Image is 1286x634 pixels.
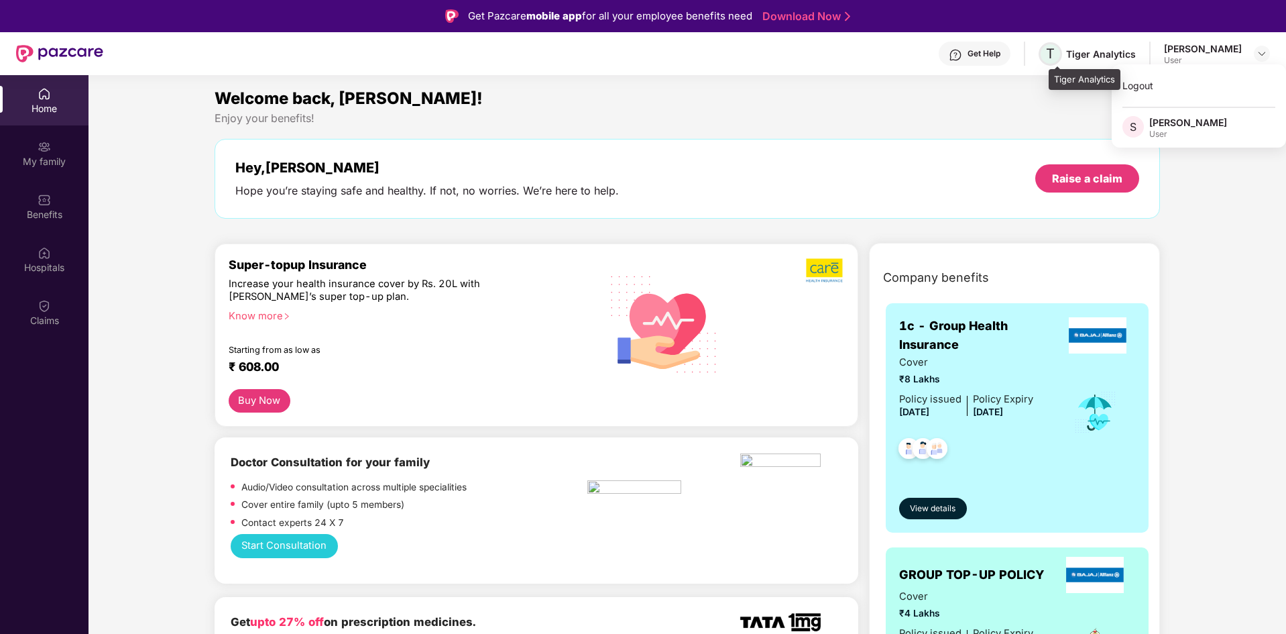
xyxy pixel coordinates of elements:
span: Welcome back, [PERSON_NAME]! [215,89,483,108]
img: svg+xml;base64,PHN2ZyB4bWxucz0iaHR0cDovL3d3dy53My5vcmcvMjAwMC9zdmciIHhtbG5zOnhsaW5rPSJodHRwOi8vd3... [600,258,728,388]
span: Company benefits [883,268,989,287]
div: Policy Expiry [973,392,1033,407]
img: b5dec4f62d2307b9de63beb79f102df3.png [806,258,844,283]
img: svg+xml;base64,PHN2ZyBpZD0iSGVscC0zMngzMiIgeG1sbnM9Imh0dHA6Ly93d3cudzMub3JnLzIwMDAvc3ZnIiB3aWR0aD... [949,48,962,62]
p: Cover entire family (upto 5 members) [241,498,404,513]
div: Raise a claim [1052,171,1122,186]
span: [DATE] [973,407,1003,417]
img: insurerLogo [1066,557,1124,593]
img: svg+xml;base64,PHN2ZyBpZD0iQmVuZWZpdHMiIHhtbG5zPSJodHRwOi8vd3d3LnczLm9yZy8yMDAwL3N2ZyIgd2lkdGg9Ij... [38,193,51,207]
a: Download Now [762,9,846,23]
span: 1c - Group Health Insurance [899,317,1060,355]
img: svg+xml;base64,PHN2ZyB4bWxucz0iaHR0cDovL3d3dy53My5vcmcvMjAwMC9zdmciIHdpZHRoPSI0OC45NDMiIGhlaWdodD... [907,434,939,467]
img: svg+xml;base64,PHN2ZyBpZD0iRHJvcGRvd24tMzJ4MzIiIHhtbG5zPSJodHRwOi8vd3d3LnczLm9yZy8yMDAwL3N2ZyIgd2... [1256,48,1267,59]
span: View details [910,503,955,515]
div: Get Help [968,48,1000,59]
span: [DATE] [899,407,929,417]
img: svg+xml;base64,PHN2ZyB3aWR0aD0iMjAiIGhlaWdodD0iMjAiIHZpZXdCb3g9IjAgMCAyMCAyMCIgZmlsbD0ibm9uZSIgeG... [38,140,51,154]
div: ₹ 608.00 [229,360,575,376]
img: ekin.png [740,454,821,471]
div: [PERSON_NAME] [1164,42,1242,55]
strong: mobile app [526,9,582,22]
div: Policy issued [899,392,961,407]
img: svg+xml;base64,PHN2ZyBpZD0iSG9zcGl0YWxzIiB4bWxucz0iaHR0cDovL3d3dy53My5vcmcvMjAwMC9zdmciIHdpZHRoPS... [38,246,51,260]
b: Doctor Consultation for your family [231,456,430,469]
button: Buy Now [229,389,290,413]
span: ₹4 Lakhs [899,606,1033,621]
div: [PERSON_NAME] [1149,116,1227,129]
img: hcp.png [587,480,681,498]
button: Start Consultation [231,534,338,559]
span: Cover [899,589,1033,604]
button: View details [899,498,967,519]
img: TATA_1mg_Logo.png [740,613,821,631]
span: upto 27% off [250,615,324,629]
p: Audio/Video consultation across multiple specialities [241,480,467,495]
img: icon [1073,390,1117,435]
div: User [1164,55,1242,66]
span: S [1130,119,1136,135]
img: New Pazcare Logo [16,45,103,62]
div: Super-topup Insurance [229,258,588,272]
img: Stroke [845,9,850,23]
div: Increase your health insurance cover by Rs. 20L with [PERSON_NAME]’s super top-up plan. [229,278,530,304]
div: Get Pazcare for all your employee benefits need [468,8,752,24]
p: Contact experts 24 X 7 [241,516,344,531]
span: ₹8 Lakhs [899,372,1033,387]
div: Logout [1112,72,1286,99]
img: insurerLogo [1069,317,1126,354]
div: Know more [229,310,580,319]
img: svg+xml;base64,PHN2ZyB4bWxucz0iaHR0cDovL3d3dy53My5vcmcvMjAwMC9zdmciIHdpZHRoPSI0OC45NDMiIGhlaWdodD... [921,434,953,467]
div: User [1149,129,1227,140]
img: Logo [445,9,459,23]
img: svg+xml;base64,PHN2ZyBpZD0iQ2xhaW0iIHhtbG5zPSJodHRwOi8vd3d3LnczLm9yZy8yMDAwL3N2ZyIgd2lkdGg9IjIwIi... [38,299,51,313]
div: Tiger Analytics [1066,48,1136,60]
span: GROUP TOP-UP POLICY [899,566,1045,584]
b: Get on prescription medicines. [231,615,476,629]
div: Tiger Analytics [1049,69,1120,91]
div: Hope you’re staying safe and healthy. If not, no worries. We’re here to help. [235,184,619,198]
span: T [1046,46,1055,62]
div: Enjoy your benefits! [215,111,1161,125]
div: Starting from as low as [229,345,531,354]
img: svg+xml;base64,PHN2ZyB4bWxucz0iaHR0cDovL3d3dy53My5vcmcvMjAwMC9zdmciIHdpZHRoPSI0OC45NDMiIGhlaWdodD... [892,434,925,467]
div: Hey, [PERSON_NAME] [235,160,619,176]
img: svg+xml;base64,PHN2ZyBpZD0iSG9tZSIgeG1sbnM9Imh0dHA6Ly93d3cudzMub3JnLzIwMDAvc3ZnIiB3aWR0aD0iMjAiIG... [38,87,51,101]
span: right [283,313,290,320]
span: Cover [899,355,1033,370]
